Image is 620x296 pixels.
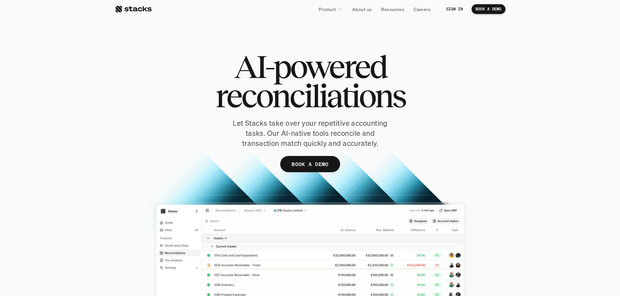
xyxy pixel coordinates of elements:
p: Let Stacks take over your repetitive accounting tasks. Our AI-native tools reconcile and transact... [221,118,400,148]
a: Resources [377,3,408,15]
a: SIGN IN [442,4,467,14]
a: BOOK A DEMO [472,4,505,14]
p: BOOK A DEMO [475,7,502,11]
p: SIGN IN [446,7,463,11]
span: reconciliations [215,81,405,110]
p: Resources [381,6,404,13]
p: About us [352,6,372,13]
p: Product [319,6,336,13]
p: Careers [414,6,431,13]
span: AI-powered [234,52,386,81]
a: BOOK A DEMO [280,156,340,172]
a: Privacy Policy [77,124,105,128]
a: About us [348,3,376,15]
a: Careers [410,3,434,15]
p: BOOK A DEMO [292,160,329,169]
